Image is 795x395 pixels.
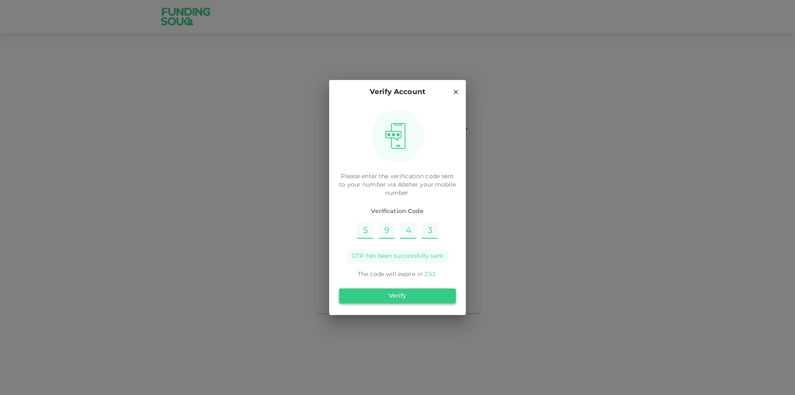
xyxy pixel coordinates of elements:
[378,222,395,239] input: Please enter OTP character 2
[357,222,373,239] input: Please enter OTP character 1
[358,271,423,277] span: The code will expire in
[382,123,409,149] img: otpImage
[352,252,443,260] span: OTP has been successfully sent
[339,172,456,197] p: Please enter the verification code sent to your number via Absher
[339,207,456,216] span: Verification Code
[385,182,456,196] span: your mobile number
[370,87,425,98] p: Verify Account
[400,222,417,239] input: Please enter OTP character 3
[424,271,436,277] span: 2 : 53
[339,288,456,303] button: Verify
[422,222,438,239] input: Please enter OTP character 4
